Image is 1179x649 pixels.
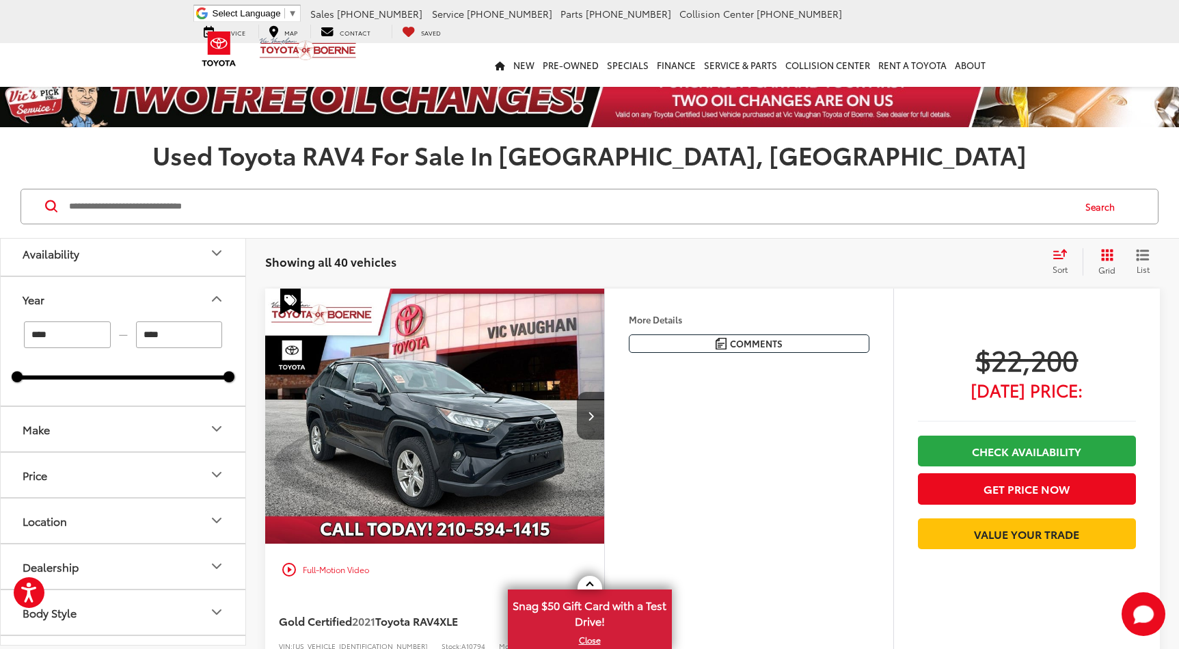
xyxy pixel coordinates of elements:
input: maximum [136,321,223,348]
img: Comments [716,338,727,349]
span: ▼ [288,8,297,18]
button: Comments [629,334,869,353]
button: Next image [577,392,604,440]
h4: More Details [629,315,869,324]
a: Gold Certified2021Toyota RAV4XLE [279,613,543,628]
span: XLE [439,613,458,628]
a: Rent a Toyota [874,43,951,87]
button: Grid View [1083,248,1126,276]
button: Get Price Now [918,473,1136,504]
a: Select Language​ [213,8,297,18]
span: Special [280,289,301,315]
img: 2021 Toyota RAV4 XLE [265,289,606,544]
span: [PHONE_NUMBER] [337,7,422,21]
button: Select sort value [1046,248,1083,276]
span: 2021 [352,613,375,628]
span: Select Language [213,8,281,18]
a: Check Availability [918,436,1136,466]
span: [PHONE_NUMBER] [586,7,671,21]
button: AvailabilityAvailability [1,231,247,276]
a: Service [193,25,256,38]
div: 2021 Toyota RAV4 XLE 0 [265,289,606,544]
span: Sort [1053,263,1068,275]
span: Toyota RAV4 [375,613,439,628]
div: Availability [23,247,79,260]
button: Toggle Chat Window [1122,592,1165,636]
span: [DATE] Price: [918,383,1136,397]
span: List [1136,263,1150,275]
span: Showing all 40 vehicles [265,253,396,269]
button: YearYear [1,277,247,321]
button: PricePrice [1,453,247,497]
span: Collision Center [679,7,754,21]
button: LocationLocation [1,499,247,543]
a: Pre-Owned [539,43,603,87]
span: Snag $50 Gift Card with a Test Drive! [509,591,670,633]
span: Parts [560,7,583,21]
span: Saved [421,28,441,37]
button: MakeMake [1,407,247,451]
img: Toyota [193,27,245,71]
button: Search [1072,189,1135,224]
div: Location [208,512,225,529]
a: New [509,43,539,87]
span: Sales [310,7,334,21]
div: Make [208,421,225,437]
a: My Saved Vehicles [392,25,451,38]
div: Dealership [208,558,225,574]
svg: Start Chat [1122,592,1165,636]
div: Body Style [208,604,225,620]
div: Availability [208,245,225,261]
a: Specials [603,43,653,87]
a: 2021 Toyota RAV4 XLE2021 Toyota RAV4 XLE2021 Toyota RAV4 XLE2021 Toyota RAV4 XLE [265,289,606,544]
a: Collision Center [781,43,874,87]
span: Grid [1098,264,1115,276]
div: Body Style [23,606,77,619]
span: — [115,329,132,341]
span: [PHONE_NUMBER] [757,7,842,21]
div: Dealership [23,560,79,573]
a: Value Your Trade [918,518,1136,549]
span: Service [432,7,464,21]
a: Service & Parts: Opens in a new tab [700,43,781,87]
a: About [951,43,990,87]
a: Contact [310,25,381,38]
div: Year [23,293,44,306]
button: Body StyleBody Style [1,590,247,635]
span: $22,200 [918,342,1136,376]
span: Gold Certified [279,613,352,628]
div: Year [208,291,225,307]
input: Search by Make, Model, or Keyword [68,190,1072,223]
div: Location [23,514,67,527]
div: Price [208,466,225,483]
button: List View [1126,248,1160,276]
img: Vic Vaughan Toyota of Boerne [259,37,357,61]
a: Map [258,25,308,38]
span: [PHONE_NUMBER] [467,7,552,21]
a: Home [491,43,509,87]
div: Make [23,423,50,436]
a: Finance [653,43,700,87]
span: Comments [730,337,783,350]
button: DealershipDealership [1,544,247,589]
input: minimum [24,321,111,348]
span: ​ [284,8,285,18]
div: Price [23,468,47,481]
